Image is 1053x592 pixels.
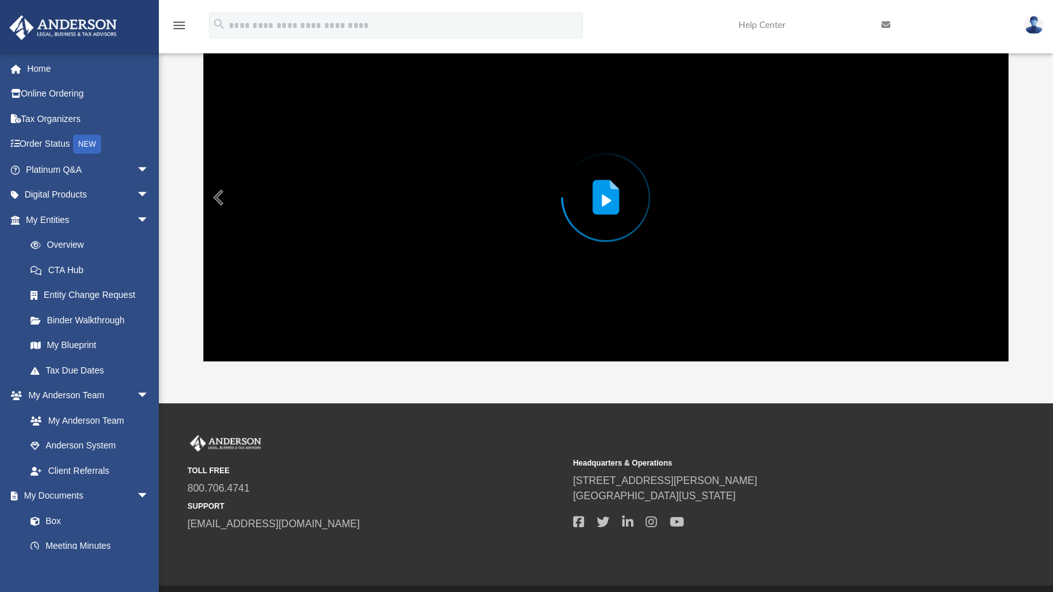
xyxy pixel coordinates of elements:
img: Anderson Advisors Platinum Portal [187,435,264,452]
span: arrow_drop_down [137,182,162,208]
a: My Blueprint [18,333,162,358]
a: [GEOGRAPHIC_DATA][US_STATE] [573,490,736,501]
a: [STREET_ADDRESS][PERSON_NAME] [573,475,757,486]
a: Platinum Q&Aarrow_drop_down [9,157,168,182]
a: My Anderson Teamarrow_drop_down [9,383,162,408]
a: Overview [18,232,168,258]
img: Anderson Advisors Platinum Portal [6,15,121,40]
span: arrow_drop_down [137,157,162,183]
i: search [212,17,226,31]
i: menu [172,18,187,33]
a: My Documentsarrow_drop_down [9,483,162,509]
a: Anderson System [18,433,162,459]
a: Online Ordering [9,81,168,107]
a: Meeting Minutes [18,534,162,559]
a: 800.706.4741 [187,483,250,494]
span: arrow_drop_down [137,483,162,509]
a: Order StatusNEW [9,131,168,158]
a: Home [9,56,168,81]
a: Digital Productsarrow_drop_down [9,182,168,208]
div: NEW [73,135,101,154]
a: [EMAIL_ADDRESS][DOMAIN_NAME] [187,518,360,529]
a: Client Referrals [18,458,162,483]
img: User Pic [1024,16,1043,34]
span: arrow_drop_down [137,207,162,233]
small: TOLL FREE [187,465,564,476]
a: menu [172,24,187,33]
a: My Entitiesarrow_drop_down [9,207,168,232]
a: Tax Organizers [9,106,168,131]
a: My Anderson Team [18,408,156,433]
a: Box [18,508,156,534]
small: SUPPORT [187,501,564,512]
a: Binder Walkthrough [18,307,168,333]
small: Headquarters & Operations [573,457,950,469]
a: CTA Hub [18,257,168,283]
button: Previous File [203,180,231,215]
a: Tax Due Dates [18,358,168,383]
a: Entity Change Request [18,283,168,308]
span: arrow_drop_down [137,383,162,409]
